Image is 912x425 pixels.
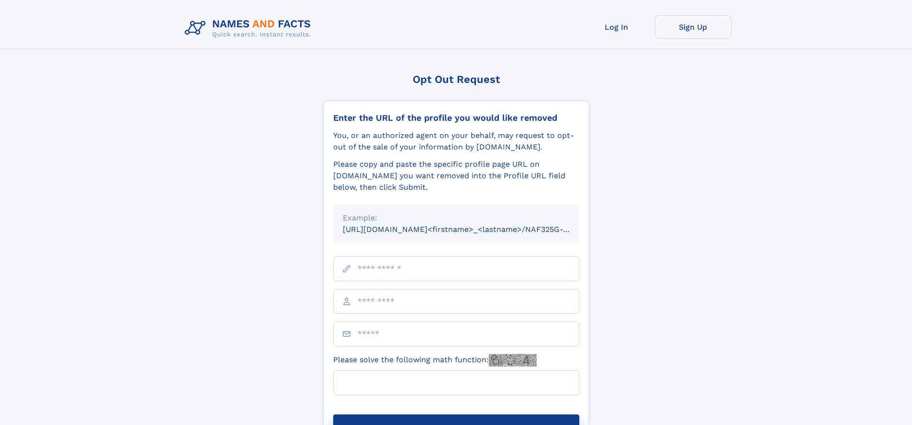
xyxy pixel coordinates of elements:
[343,225,597,234] small: [URL][DOMAIN_NAME]<firstname>_<lastname>/NAF325G-xxxxxxxx
[181,15,319,41] img: Logo Names and Facts
[333,354,537,367] label: Please solve the following math function:
[333,113,579,123] div: Enter the URL of the profile you would like removed
[655,15,732,39] a: Sign Up
[578,15,655,39] a: Log In
[333,130,579,153] div: You, or an authorized agent on your behalf, may request to opt-out of the sale of your informatio...
[323,73,589,85] div: Opt Out Request
[343,212,570,224] div: Example:
[333,159,579,193] div: Please copy and paste the specific profile page URL on [DOMAIN_NAME] you want removed into the Pr...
